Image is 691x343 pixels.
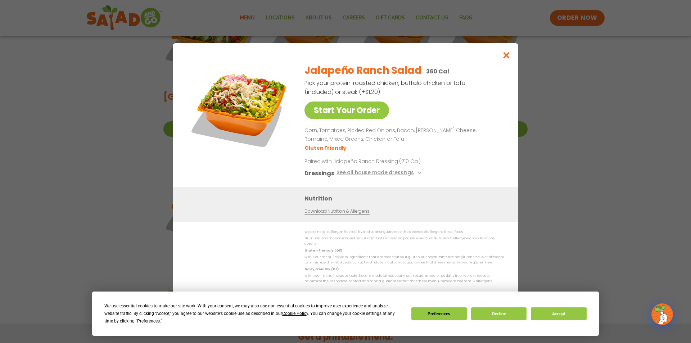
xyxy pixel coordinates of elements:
[304,78,466,96] p: Pick your protein: roasted chicken, buffalo chicken or tofu (included) or steak (+$1.20)
[304,273,504,284] p: While our menu includes foods that are made without dairy, our restaurants are not dairy free. We...
[104,302,402,325] div: We use essential cookies to make our site work. With your consent, we may also use non-essential ...
[304,144,347,152] li: Gluten Friendly
[304,194,507,203] h3: Nutrition
[189,58,290,158] img: Featured product photo for Jalapeño Ranch Salad
[426,67,449,76] p: 360 Cal
[304,229,504,235] p: We are not an allergen free facility and cannot guarantee the absence of allergens in our foods.
[92,292,599,336] div: Cookie Consent Prompt
[471,307,527,320] button: Decline
[304,248,342,253] strong: Gluten Friendly (GF)
[495,43,518,67] button: Close modal
[304,158,438,165] p: Paired with Jalapeño Ranch Dressing (210 Cal)
[411,307,467,320] button: Preferences
[282,311,308,316] span: Cookie Policy
[137,319,160,324] span: Preferences
[304,208,369,215] a: Download Nutrition & Allergens
[304,169,334,178] h3: Dressings
[304,267,338,271] strong: Dairy Friendly (DF)
[531,307,586,320] button: Accept
[304,254,504,266] p: While our menu includes ingredients that are made without gluten, our restaurants are not gluten ...
[337,169,424,178] button: See all house made dressings
[304,101,389,119] a: Start Your Order
[304,63,421,78] h2: Jalapeño Ranch Salad
[652,304,672,324] img: wpChatIcon
[304,236,504,247] p: Nutrition information is based on our standard recipes and portion sizes. Click Nutrition & Aller...
[304,126,501,144] p: Corn, Tomatoes, Pickled Red Onions, Bacon, [PERSON_NAME] Cheese, Romaine, Mixed Greens, Chicken o...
